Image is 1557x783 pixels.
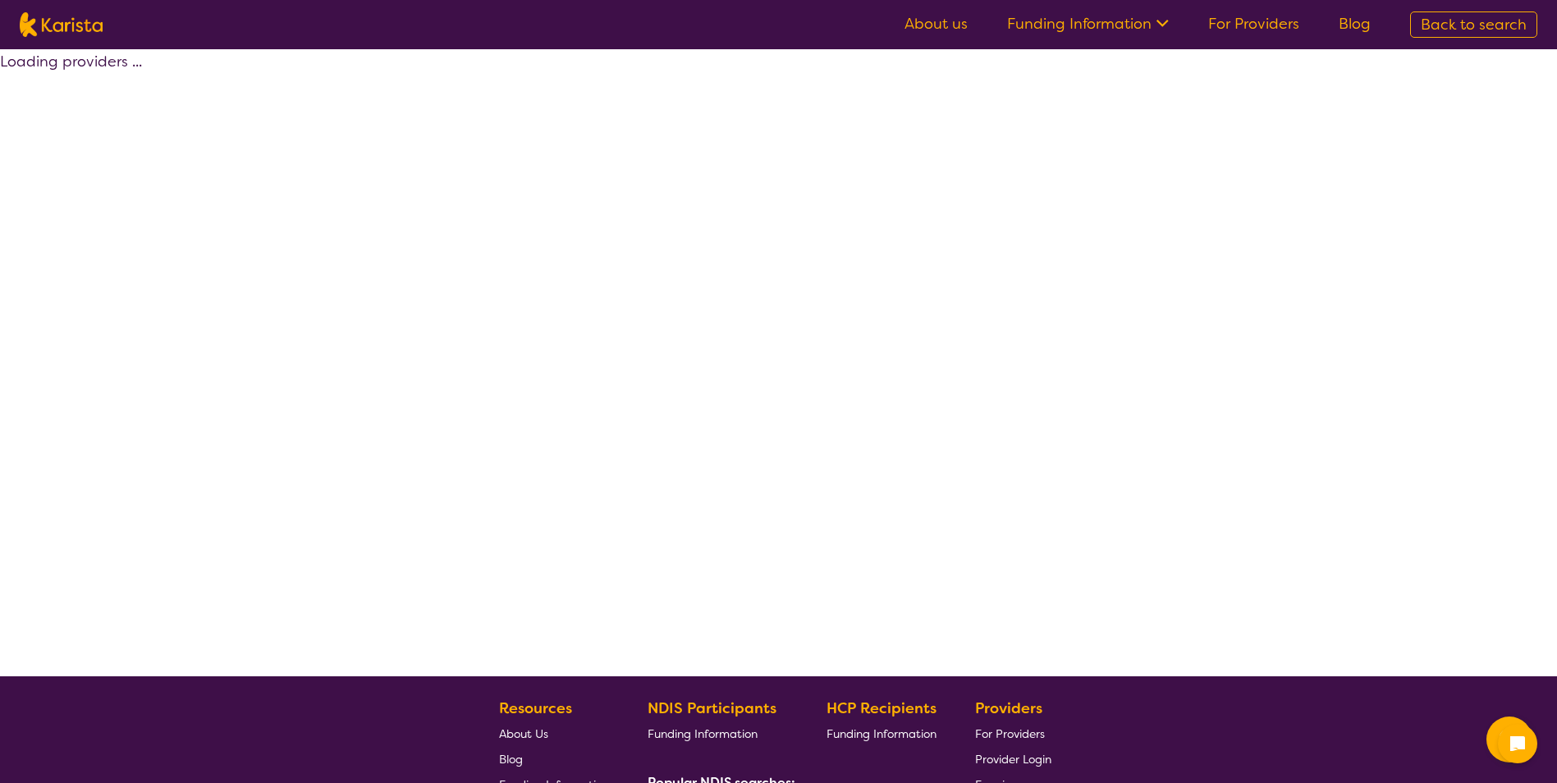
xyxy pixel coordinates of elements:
a: Blog [1339,14,1371,34]
b: HCP Recipients [827,698,936,718]
a: About us [904,14,968,34]
span: Funding Information [827,726,936,741]
span: For Providers [975,726,1045,741]
a: Funding Information [648,721,789,746]
button: Channel Menu [1486,717,1532,762]
a: Provider Login [975,746,1051,772]
b: Resources [499,698,572,718]
b: NDIS Participants [648,698,776,718]
a: For Providers [1208,14,1299,34]
a: For Providers [975,721,1051,746]
a: Funding Information [827,721,936,746]
a: Back to search [1410,11,1537,38]
span: Blog [499,752,523,767]
span: Back to search [1421,15,1527,34]
span: Funding Information [648,726,758,741]
a: Blog [499,746,609,772]
a: Funding Information [1007,14,1169,34]
span: Provider Login [975,752,1051,767]
span: About Us [499,726,548,741]
b: Providers [975,698,1042,718]
a: About Us [499,721,609,746]
img: Karista logo [20,12,103,37]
